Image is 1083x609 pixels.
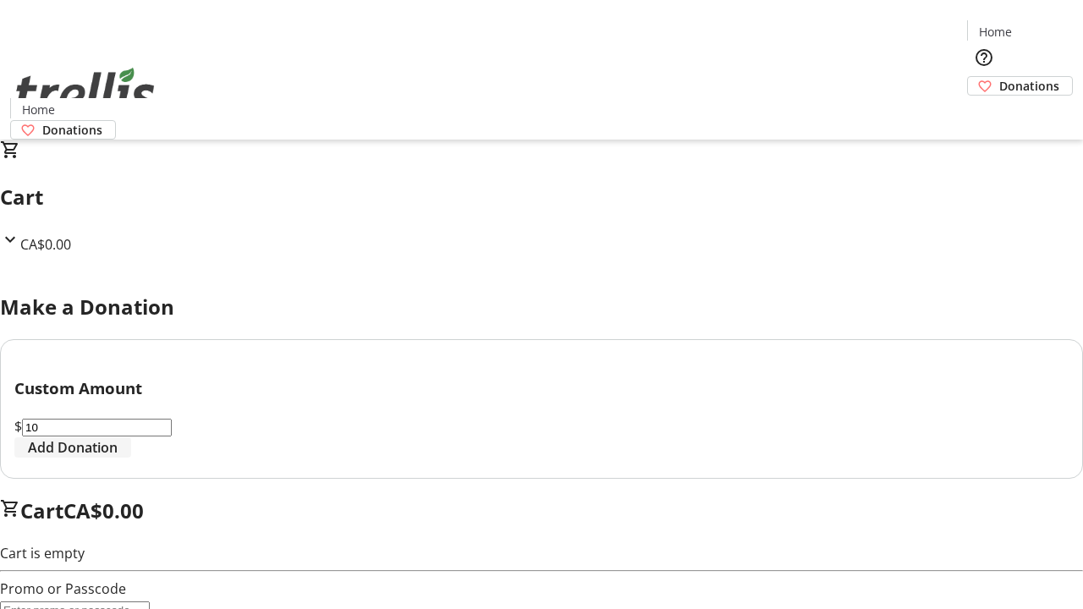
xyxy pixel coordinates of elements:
[10,120,116,140] a: Donations
[979,23,1012,41] span: Home
[11,101,65,118] a: Home
[14,376,1069,400] h3: Custom Amount
[967,96,1001,129] button: Cart
[42,121,102,139] span: Donations
[967,76,1073,96] a: Donations
[999,77,1059,95] span: Donations
[967,41,1001,74] button: Help
[20,235,71,254] span: CA$0.00
[63,497,144,524] span: CA$0.00
[14,417,22,436] span: $
[22,419,172,436] input: Donation Amount
[28,437,118,458] span: Add Donation
[22,101,55,118] span: Home
[10,49,161,134] img: Orient E2E Organization RuQtqgjfIa's Logo
[968,23,1022,41] a: Home
[14,437,131,458] button: Add Donation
